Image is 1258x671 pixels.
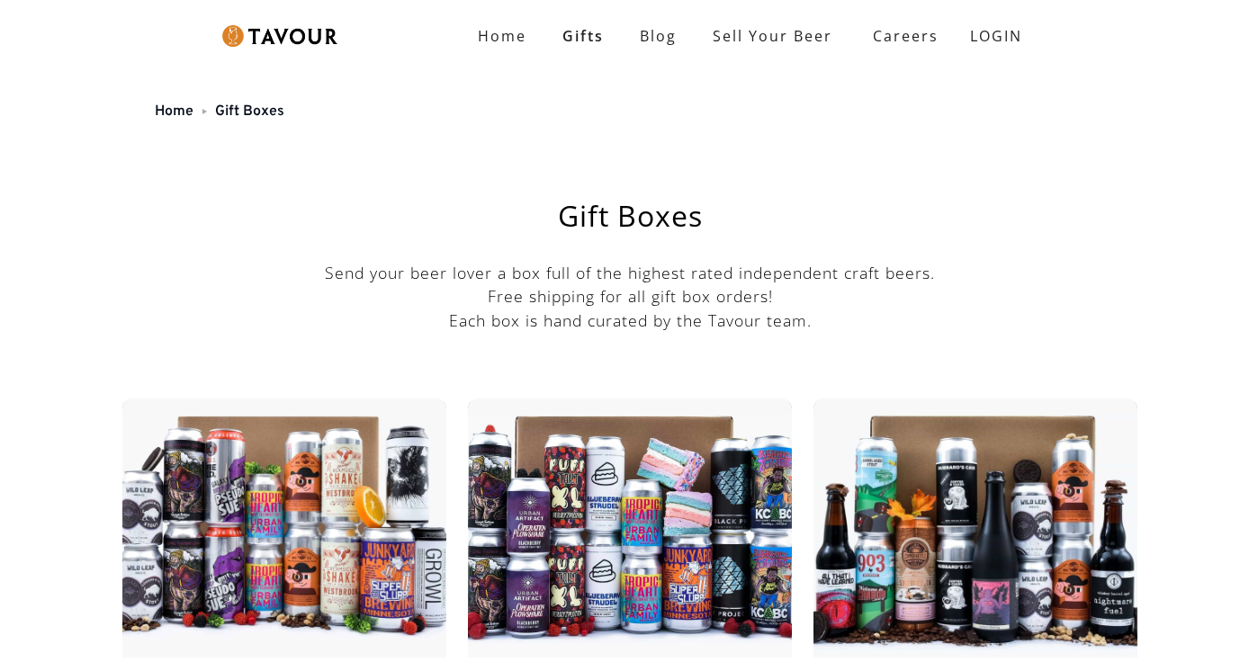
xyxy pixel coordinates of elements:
[155,103,193,121] a: Home
[952,18,1040,54] a: LOGIN
[695,18,850,54] a: Sell Your Beer
[122,261,1137,332] p: Send your beer lover a box full of the highest rated independent craft beers. Free shipping for a...
[215,103,284,121] a: Gift Boxes
[850,11,952,61] a: Careers
[478,26,526,46] strong: Home
[873,18,939,54] strong: Careers
[460,18,544,54] a: Home
[622,18,695,54] a: Blog
[544,18,622,54] a: Gifts
[167,201,1092,230] h1: Gift Boxes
